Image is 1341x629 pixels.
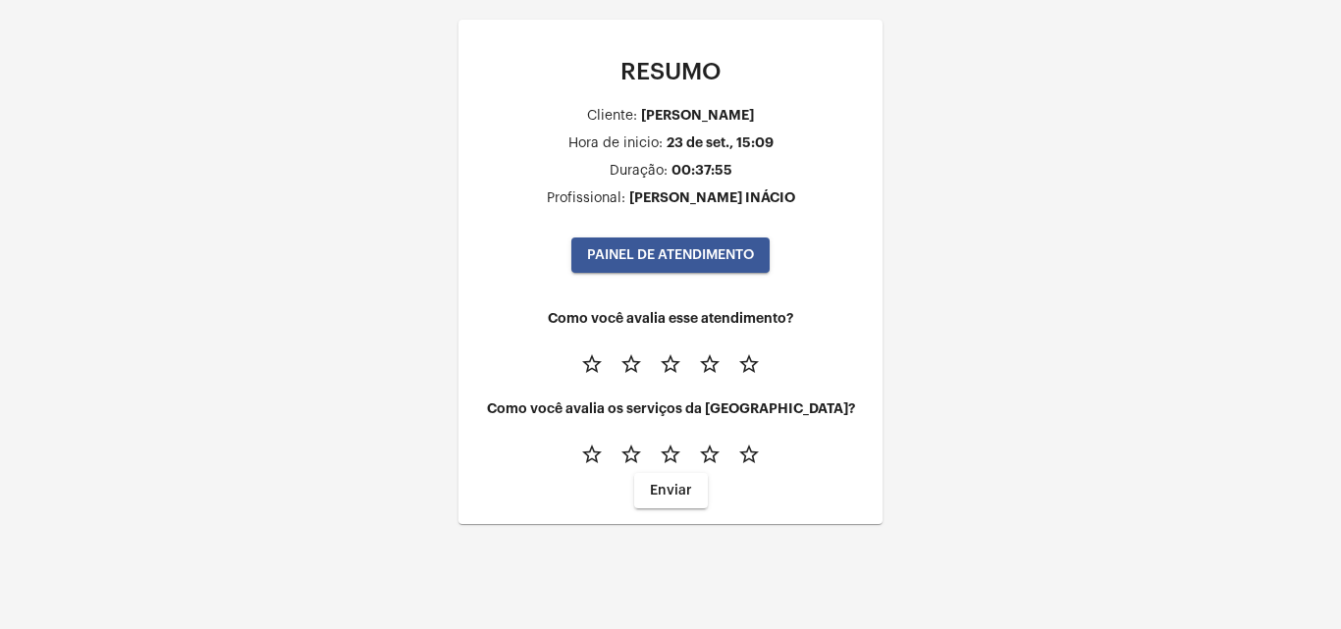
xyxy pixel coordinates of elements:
[619,443,643,466] mat-icon: star_border
[568,136,663,151] div: Hora de inicio:
[474,401,867,416] h4: Como você avalia os serviços da [GEOGRAPHIC_DATA]?
[737,443,761,466] mat-icon: star_border
[580,352,604,376] mat-icon: star_border
[659,443,682,466] mat-icon: star_border
[634,473,708,508] button: Enviar
[474,311,867,326] h4: Como você avalia esse atendimento?
[671,163,732,178] div: 00:37:55
[474,59,867,84] p: RESUMO
[641,108,754,123] div: [PERSON_NAME]
[698,352,722,376] mat-icon: star_border
[580,443,604,466] mat-icon: star_border
[619,352,643,376] mat-icon: star_border
[650,484,692,498] span: Enviar
[698,443,722,466] mat-icon: star_border
[737,352,761,376] mat-icon: star_border
[571,237,770,273] button: PAINEL DE ATENDIMENTO
[629,190,795,205] div: [PERSON_NAME] INÁCIO
[547,191,625,206] div: Profissional:
[659,352,682,376] mat-icon: star_border
[587,109,637,124] div: Cliente:
[610,164,668,179] div: Duração:
[587,248,754,262] span: PAINEL DE ATENDIMENTO
[667,135,774,150] div: 23 de set., 15:09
